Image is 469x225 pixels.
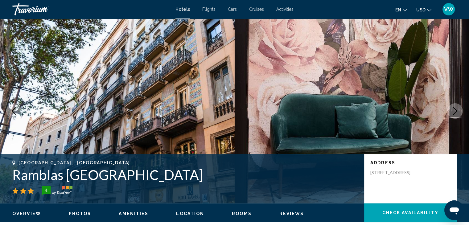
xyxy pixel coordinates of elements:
button: Rooms [232,211,252,216]
a: Hotels [175,7,190,12]
a: Cruises [249,7,264,12]
button: Location [176,211,204,216]
a: Cars [228,7,237,12]
span: VW [444,6,454,12]
a: Travorium [12,3,169,15]
button: Change currency [416,5,431,14]
p: [STREET_ADDRESS] [370,170,420,175]
button: Next image [447,103,463,119]
button: Previous image [6,103,22,119]
button: Check Availability [364,203,457,222]
p: Address [370,160,450,165]
span: [GEOGRAPHIC_DATA], , [GEOGRAPHIC_DATA] [19,160,130,165]
div: 4 [40,186,52,194]
button: Reviews [279,211,304,216]
button: Photos [69,211,91,216]
button: Change language [395,5,407,14]
a: Activities [276,7,294,12]
span: USD [416,7,426,12]
button: User Menu [441,3,457,16]
button: Amenities [119,211,148,216]
h1: Ramblas [GEOGRAPHIC_DATA] [12,167,358,183]
button: Overview [12,211,41,216]
span: Check Availability [382,211,439,215]
a: Flights [202,7,216,12]
iframe: Botón para iniciar la ventana de mensajería [444,200,464,220]
img: trustyou-badge-hor.svg [42,186,72,196]
span: en [395,7,401,12]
